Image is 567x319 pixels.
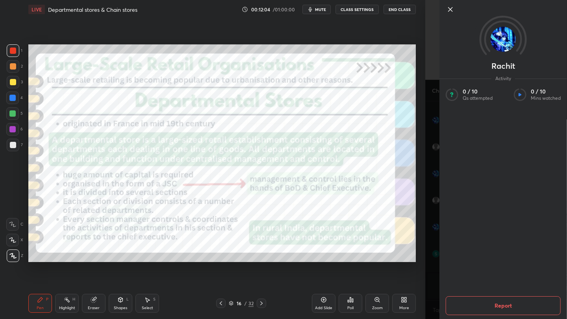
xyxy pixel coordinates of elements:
[114,306,127,310] div: Shapes
[235,301,243,306] div: 16
[6,92,23,104] div: 4
[59,306,75,310] div: Highlight
[142,306,153,310] div: Select
[7,139,23,151] div: 7
[384,5,416,14] button: End Class
[248,300,254,307] div: 32
[48,6,137,13] h4: Departmental stores & Chain stores
[315,7,326,12] span: mute
[245,301,247,306] div: /
[7,60,23,73] div: 2
[531,88,561,95] p: 0 / 10
[153,297,156,301] div: S
[446,296,561,315] button: Report
[88,306,100,310] div: Eraser
[126,297,129,301] div: L
[463,95,493,101] p: Qs attempted
[6,107,23,120] div: 5
[7,76,23,88] div: 3
[6,123,23,136] div: 6
[46,297,48,301] div: P
[315,306,332,310] div: Add Slide
[372,306,383,310] div: Zoom
[302,5,331,14] button: mute
[6,234,23,246] div: X
[7,249,23,262] div: Z
[37,306,44,310] div: Pen
[463,88,493,95] p: 0 / 10
[335,5,379,14] button: CLASS SETTINGS
[491,63,515,69] p: Rachit
[399,306,409,310] div: More
[28,5,45,14] div: LIVE
[531,95,561,101] p: Mins watched
[491,75,515,82] span: Activity
[6,218,23,231] div: C
[7,44,22,57] div: 1
[491,27,516,52] img: c47a7fdbdf484e2897436e00cd6859d3.jpg
[72,297,75,301] div: H
[347,306,354,310] div: Poll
